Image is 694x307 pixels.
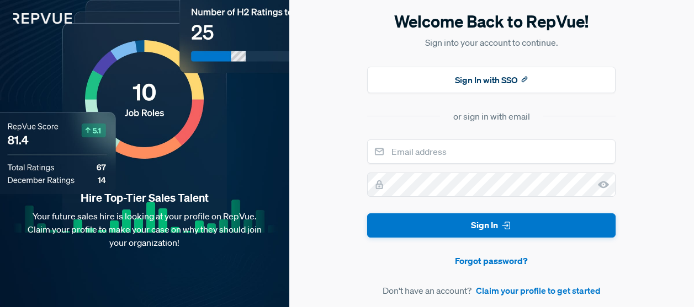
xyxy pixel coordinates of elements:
button: Sign In [367,213,616,238]
a: Forgot password? [367,254,616,267]
div: or sign in with email [453,110,530,123]
p: Your future sales hire is looking at your profile on RepVue. Claim your profile to make your case... [18,209,272,249]
input: Email address [367,139,616,164]
strong: Hire Top-Tier Sales Talent [18,191,272,205]
h5: Welcome Back to RepVue! [367,10,616,33]
button: Sign In with SSO [367,67,616,93]
article: Don't have an account? [367,284,616,297]
p: Sign into your account to continue. [367,36,616,49]
a: Claim your profile to get started [476,284,601,297]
